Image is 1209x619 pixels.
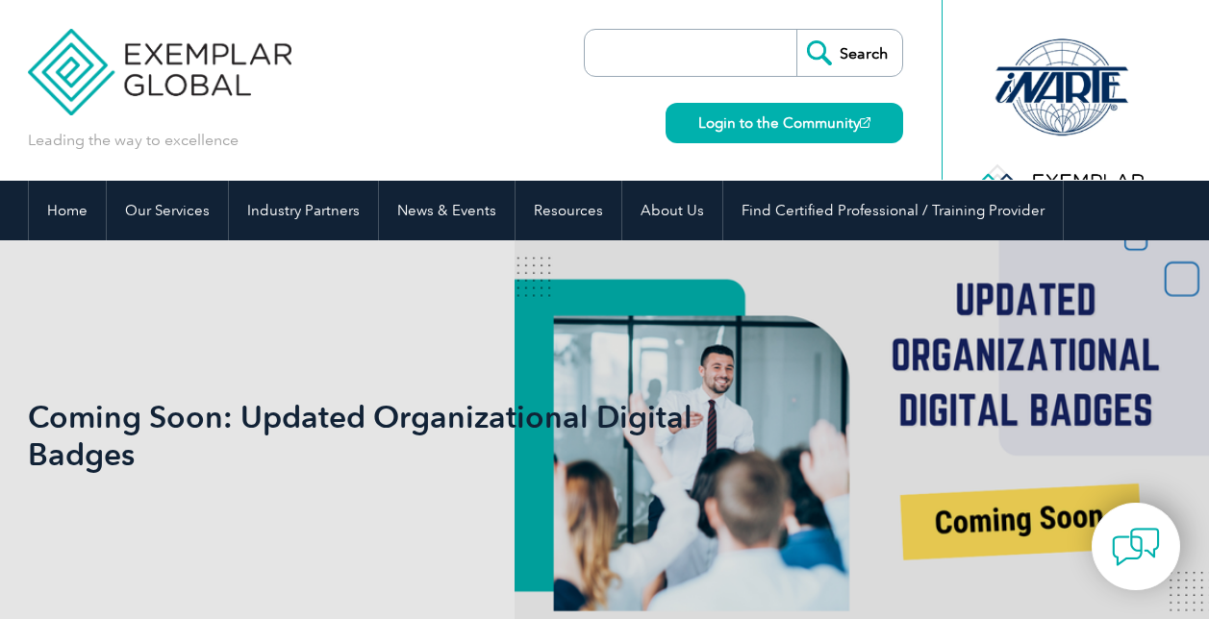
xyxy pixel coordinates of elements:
input: Search [796,30,902,76]
img: contact-chat.png [1112,523,1160,571]
a: Login to the Community [666,103,903,143]
a: Resources [516,181,621,240]
a: Our Services [107,181,228,240]
p: Leading the way to excellence [28,130,239,151]
h1: Coming Soon: Updated Organizational Digital Badges [28,398,767,473]
a: Home [29,181,106,240]
a: Industry Partners [229,181,378,240]
a: About Us [622,181,722,240]
a: News & Events [379,181,515,240]
a: Find Certified Professional / Training Provider [723,181,1063,240]
img: open_square.png [860,117,870,128]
